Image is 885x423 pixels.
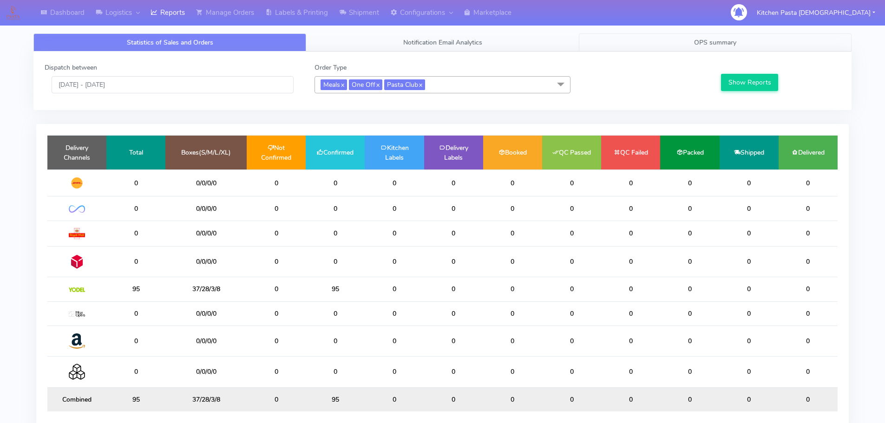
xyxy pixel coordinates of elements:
td: 0 [106,196,165,221]
td: 0 [542,301,601,325]
img: OnFleet [69,205,85,213]
td: 95 [306,277,365,301]
td: 0 [365,357,424,387]
td: QC Failed [601,136,660,169]
td: 0 [660,169,719,196]
td: Delivery Channels [47,136,106,169]
td: 0 [365,169,424,196]
td: 0 [720,169,779,196]
td: Delivered [779,136,838,169]
td: 0 [306,357,365,387]
td: 0 [660,196,719,221]
td: 95 [106,277,165,301]
td: 0 [660,221,719,246]
img: Royal Mail [69,228,85,239]
td: Booked [483,136,542,169]
td: Packed [660,136,719,169]
img: DPD [69,254,85,270]
td: 0 [365,196,424,221]
td: 0 [424,196,483,221]
td: 0 [365,246,424,277]
td: 0 [542,196,601,221]
td: 0 [542,221,601,246]
img: Amazon [69,333,85,349]
a: x [375,79,380,89]
input: Pick the Daterange [52,76,294,93]
td: 0 [542,246,601,277]
td: 0 [365,221,424,246]
label: Order Type [315,63,347,72]
td: 0 [306,325,365,356]
td: 0 [779,246,838,277]
td: 0/0/0/0 [165,357,247,387]
td: 0 [660,357,719,387]
td: 0 [306,221,365,246]
td: 0 [424,221,483,246]
img: MaxOptra [69,311,85,318]
td: 0 [483,357,542,387]
td: 0 [483,196,542,221]
td: 0 [306,169,365,196]
td: 0 [247,325,306,356]
td: 0/0/0/0 [165,221,247,246]
td: 95 [106,387,165,411]
td: 0 [483,325,542,356]
td: 0 [720,277,779,301]
td: 0 [106,301,165,325]
td: 0 [720,325,779,356]
button: Show Reports [721,74,778,91]
td: Confirmed [306,136,365,169]
span: One Off [349,79,382,90]
td: 0 [106,325,165,356]
td: 0 [601,387,660,411]
td: 0 [247,246,306,277]
td: 0 [424,246,483,277]
img: Collection [69,364,85,380]
td: 0 [424,301,483,325]
td: 0 [247,357,306,387]
td: 0 [483,387,542,411]
td: Shipped [720,136,779,169]
td: 0 [779,301,838,325]
td: 0 [601,246,660,277]
td: 0 [542,357,601,387]
td: 37/28/3/8 [165,277,247,301]
td: 0 [365,301,424,325]
td: 0 [106,169,165,196]
td: 0 [247,277,306,301]
span: OPS summary [694,38,736,47]
td: 0 [779,169,838,196]
td: 0 [542,169,601,196]
span: Pasta Club [384,79,425,90]
td: 0 [106,246,165,277]
td: 0 [779,387,838,411]
a: x [418,79,422,89]
td: 0 [660,301,719,325]
td: 0 [720,221,779,246]
td: 0 [424,169,483,196]
td: 0 [779,221,838,246]
td: Total [106,136,165,169]
td: Not Confirmed [247,136,306,169]
td: 0 [365,387,424,411]
td: 0 [106,357,165,387]
label: Dispatch between [45,63,97,72]
td: 0 [247,196,306,221]
td: 0 [601,325,660,356]
button: Kitchen Pasta [DEMOGRAPHIC_DATA] [750,3,882,22]
td: 0 [306,246,365,277]
td: 0 [601,221,660,246]
td: 0 [483,246,542,277]
td: 0 [483,301,542,325]
td: 0 [601,196,660,221]
img: DHL [69,177,85,189]
td: 0 [660,387,719,411]
td: 0 [601,169,660,196]
td: 0 [306,196,365,221]
td: 0 [106,221,165,246]
td: 0 [601,357,660,387]
td: Delivery Labels [424,136,483,169]
td: 0 [601,277,660,301]
td: 37/28/3/8 [165,387,247,411]
span: Notification Email Analytics [403,38,482,47]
